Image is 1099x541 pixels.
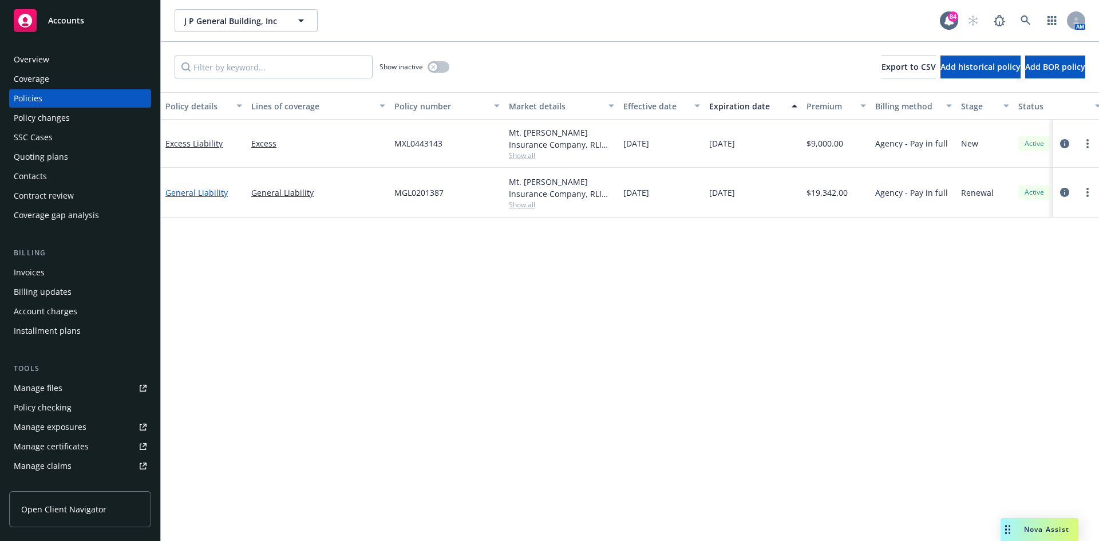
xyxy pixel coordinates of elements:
[807,187,848,199] span: $19,342.00
[504,92,619,120] button: Market details
[175,9,318,32] button: J P General Building, Inc
[961,187,994,199] span: Renewal
[807,100,853,112] div: Premium
[961,137,978,149] span: New
[21,503,106,515] span: Open Client Navigator
[9,50,151,69] a: Overview
[956,92,1014,120] button: Stage
[9,263,151,282] a: Invoices
[161,92,247,120] button: Policy details
[988,9,1011,32] a: Report a Bug
[940,61,1021,72] span: Add historical policy
[948,11,958,22] div: 84
[1041,9,1064,32] a: Switch app
[705,92,802,120] button: Expiration date
[509,100,602,112] div: Market details
[871,92,956,120] button: Billing method
[14,322,81,340] div: Installment plans
[14,70,49,88] div: Coverage
[623,187,649,199] span: [DATE]
[394,187,444,199] span: MGL0201387
[9,418,151,436] a: Manage exposures
[940,56,1021,78] button: Add historical policy
[9,5,151,37] a: Accounts
[9,70,151,88] a: Coverage
[623,100,687,112] div: Effective date
[709,137,735,149] span: [DATE]
[14,457,72,475] div: Manage claims
[14,302,77,321] div: Account charges
[9,187,151,205] a: Contract review
[165,138,223,149] a: Excess Liability
[394,137,442,149] span: MXL0443143
[9,437,151,456] a: Manage certificates
[509,200,614,210] span: Show all
[9,128,151,147] a: SSC Cases
[9,322,151,340] a: Installment plans
[1025,61,1085,72] span: Add BOR policy
[14,398,72,417] div: Policy checking
[1001,518,1015,541] div: Drag to move
[379,62,423,72] span: Show inactive
[251,187,385,199] a: General Liability
[9,89,151,108] a: Policies
[881,61,936,72] span: Export to CSV
[394,100,487,112] div: Policy number
[251,137,385,149] a: Excess
[1025,56,1085,78] button: Add BOR policy
[623,137,649,149] span: [DATE]
[1018,100,1088,112] div: Status
[1081,137,1094,151] a: more
[961,100,997,112] div: Stage
[1001,518,1078,541] button: Nova Assist
[9,247,151,259] div: Billing
[14,187,74,205] div: Contract review
[9,398,151,417] a: Policy checking
[1023,139,1046,149] span: Active
[14,437,89,456] div: Manage certificates
[175,56,373,78] input: Filter by keyword...
[14,167,47,185] div: Contacts
[875,187,948,199] span: Agency - Pay in full
[509,176,614,200] div: Mt. [PERSON_NAME] Insurance Company, RLI Corp
[165,187,228,198] a: General Liability
[1024,524,1069,534] span: Nova Assist
[807,137,843,149] span: $9,000.00
[1014,9,1037,32] a: Search
[9,167,151,185] a: Contacts
[9,148,151,166] a: Quoting plans
[881,56,936,78] button: Export to CSV
[14,206,99,224] div: Coverage gap analysis
[165,100,230,112] div: Policy details
[390,92,504,120] button: Policy number
[9,109,151,127] a: Policy changes
[509,151,614,160] span: Show all
[619,92,705,120] button: Effective date
[509,127,614,151] div: Mt. [PERSON_NAME] Insurance Company, RLI Corp, CRC Group
[14,263,45,282] div: Invoices
[1058,185,1072,199] a: circleInformation
[14,128,53,147] div: SSC Cases
[1081,185,1094,199] a: more
[14,379,62,397] div: Manage files
[251,100,373,112] div: Lines of coverage
[14,418,86,436] div: Manage exposures
[1023,187,1046,198] span: Active
[14,148,68,166] div: Quoting plans
[709,187,735,199] span: [DATE]
[14,283,72,301] div: Billing updates
[14,109,70,127] div: Policy changes
[9,476,151,495] a: Manage BORs
[875,137,948,149] span: Agency - Pay in full
[9,379,151,397] a: Manage files
[14,476,68,495] div: Manage BORs
[48,16,84,25] span: Accounts
[1058,137,1072,151] a: circleInformation
[9,206,151,224] a: Coverage gap analysis
[709,100,785,112] div: Expiration date
[184,15,283,27] span: J P General Building, Inc
[875,100,939,112] div: Billing method
[962,9,985,32] a: Start snowing
[802,92,871,120] button: Premium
